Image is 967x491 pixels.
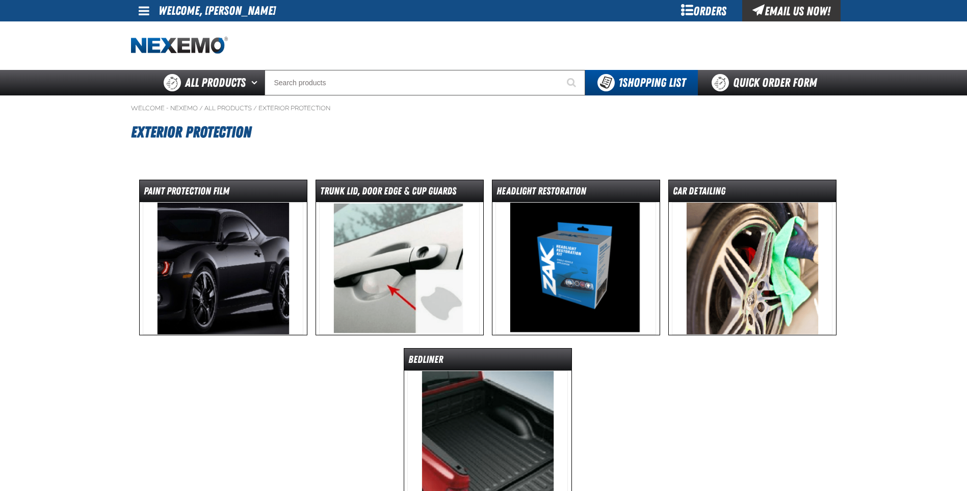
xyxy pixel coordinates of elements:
nav: Breadcrumbs [131,104,837,112]
a: Trunk Lid, Door Edge & Cup Guards [316,180,484,335]
span: / [253,104,257,112]
input: Search [265,70,585,95]
a: Quick Order Form [698,70,836,95]
dt: Trunk Lid, Door Edge & Cup Guards [316,184,483,202]
a: All Products [204,104,252,112]
a: Headlight Restoration [492,180,660,335]
a: Car Detailing [668,180,837,335]
img: Paint Protection Film [143,202,303,335]
a: Home [131,37,228,55]
img: Headlight Restoration [495,202,656,335]
dt: Car Detailing [669,184,836,202]
button: Start Searching [560,70,585,95]
span: / [199,104,203,112]
dt: Paint Protection Film [140,184,307,202]
span: Shopping List [618,76,686,90]
button: Open All Products pages [248,70,265,95]
img: Nexemo logo [131,37,228,55]
dt: Headlight Restoration [492,184,660,202]
img: Trunk Lid, Door Edge & Cup Guards [319,202,480,335]
strong: 1 [618,76,622,90]
a: Welcome - Nexemo [131,104,198,112]
button: You have 1 Shopping List. Open to view details [585,70,698,95]
a: Exterior Protection [258,104,330,112]
dt: Bedliner [404,353,571,371]
span: All Products [185,73,246,92]
img: Car Detailing [672,202,832,335]
h1: Exterior Protection [131,118,837,146]
a: Paint Protection Film [139,180,307,335]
